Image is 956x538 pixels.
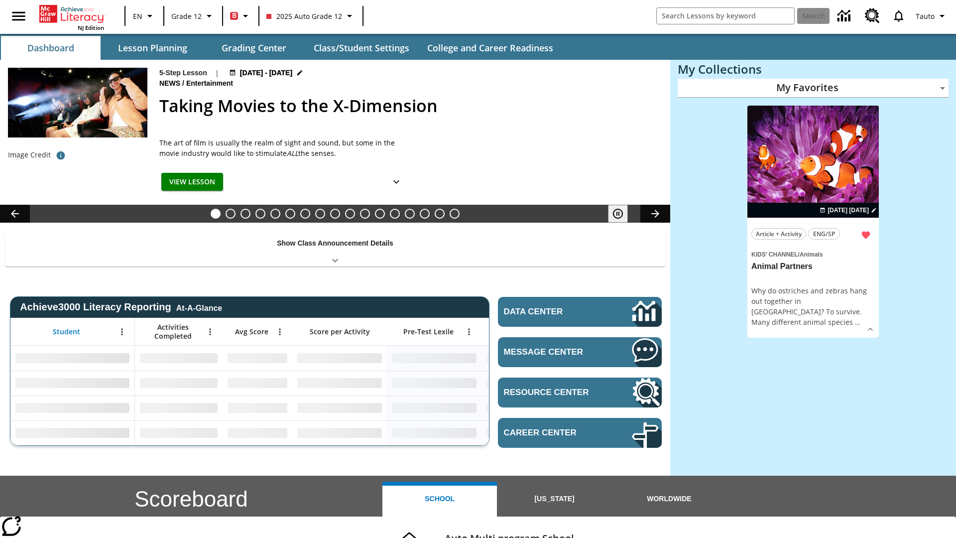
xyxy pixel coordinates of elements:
input: search field [657,8,794,24]
div: No Data, [135,420,223,445]
div: No Data, [223,420,292,445]
span: Career Center [504,428,602,438]
span: Score per Activity [310,327,370,336]
div: No Data, [481,371,576,396]
p: Show Class Announcement Details [277,238,393,249]
button: Remove from Favorites [857,226,875,244]
div: No Data, [223,346,292,371]
button: Grading Center [204,36,304,60]
span: Avg Score [235,327,268,336]
button: Lesson Planning [103,36,202,60]
a: Resource Center, Will open in new tab [859,2,886,29]
p: The art of film is usually the realm of sight and sound, but some in the movie industry would lik... [159,137,408,158]
button: Open Menu [115,324,129,339]
button: Slide 16 Point of View [435,209,445,219]
span: Topic: Kids' Channel/Animals [751,249,875,260]
span: Data Center [504,307,598,317]
button: Open Menu [203,324,218,339]
span: ENG/SP [813,229,835,239]
button: Slide 1 Taking Movies to the X-Dimension [211,209,221,219]
span: 2025 Auto Grade 12 [266,11,342,21]
div: Pause [608,205,638,223]
button: Open side menu [4,1,33,31]
span: Achieve3000 Literacy Reporting [20,301,222,313]
span: Pre-Test Lexile [403,327,454,336]
button: College and Career Readiness [419,36,561,60]
button: Dashboard [1,36,101,60]
div: Home [39,3,104,31]
div: No Data, [135,396,223,420]
button: Profile/Settings [912,7,952,25]
div: No Data, [135,371,223,396]
button: Boost Class color is red. Change class color [226,7,255,25]
button: Open Menu [462,324,477,339]
button: Slide 14 Between Two Worlds [405,209,415,219]
button: Class/Student Settings [306,36,417,60]
button: Slide 4 Cars of the Future? [255,209,265,219]
span: … [855,317,860,327]
span: Article + Activity [756,229,802,239]
div: No Data, [481,420,576,445]
button: Grade: Grade 12, Select a grade [167,7,219,25]
button: Open Menu [272,324,287,339]
p: Image Credit [8,150,51,160]
button: [US_STATE] [497,482,611,517]
div: My Favorites [678,79,949,98]
div: At-A-Glance [176,302,222,313]
span: / [798,251,800,258]
button: Language: EN, Select a language [128,7,160,25]
a: Data Center [832,2,859,30]
button: Slide 6 The Last Homesteaders [285,209,295,219]
button: Slide 10 The Invasion of the Free CD [345,209,355,219]
span: Entertainment [186,78,235,89]
a: Notifications [886,3,912,29]
p: 5-Step Lesson [159,68,207,78]
button: ENG/SP [808,228,840,240]
h3: Animal Partners [751,262,875,272]
button: Slide 11 Mixed Practice: Citing Evidence [360,209,370,219]
span: | [215,68,219,78]
div: No Data, [223,371,292,396]
img: Panel in front of the seats sprays water mist to the happy audience at a 4DX-equipped theater. [8,68,147,137]
span: Grade 12 [171,11,202,21]
span: EN [133,11,142,21]
button: Show Details [386,173,406,191]
span: Activities Completed [140,323,206,341]
span: Message Center [504,347,602,357]
span: [DATE] - [DATE] [240,68,292,78]
span: Animals [800,251,823,258]
h2: Taking Movies to the X-Dimension [159,93,658,119]
a: Data Center [498,297,662,327]
button: Aug 18 - Aug 24 Choose Dates [227,68,306,78]
a: Message Center [498,337,662,367]
button: Slide 9 Fashion Forward in Ancient Rome [330,209,340,219]
button: Slide 3 Animal Partners [240,209,250,219]
div: Show Class Announcement Details [5,232,665,267]
button: Jul 07 - Jun 30 Choose Dates [818,206,879,215]
span: NJ Edition [78,24,104,31]
button: Lesson carousel, Next [640,205,670,223]
div: No Data, [481,346,576,371]
em: ALL [287,148,298,158]
button: Slide 7 Solar Power to the People [300,209,310,219]
button: Slide 17 The Constitution's Balancing Act [450,209,460,219]
span: Resource Center [504,388,602,398]
a: Resource Center, Will open in new tab [498,378,662,407]
button: Slide 15 Hooray for Constitution Day! [420,209,430,219]
div: No Data, [223,396,292,420]
button: Slide 13 Career Lesson [390,209,400,219]
button: School [382,482,497,517]
a: Career Center [498,418,662,448]
h3: My Collections [678,62,949,76]
button: Slide 8 Attack of the Terrifying Tomatoes [315,209,325,219]
button: Show Details [863,322,878,337]
div: No Data, [135,346,223,371]
span: [DATE] [DATE] [828,206,869,215]
button: View Lesson [161,173,223,191]
span: B [232,9,237,22]
span: Tauto [916,11,935,21]
span: / [182,79,184,87]
button: Pause [608,205,628,223]
span: News [159,78,182,89]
